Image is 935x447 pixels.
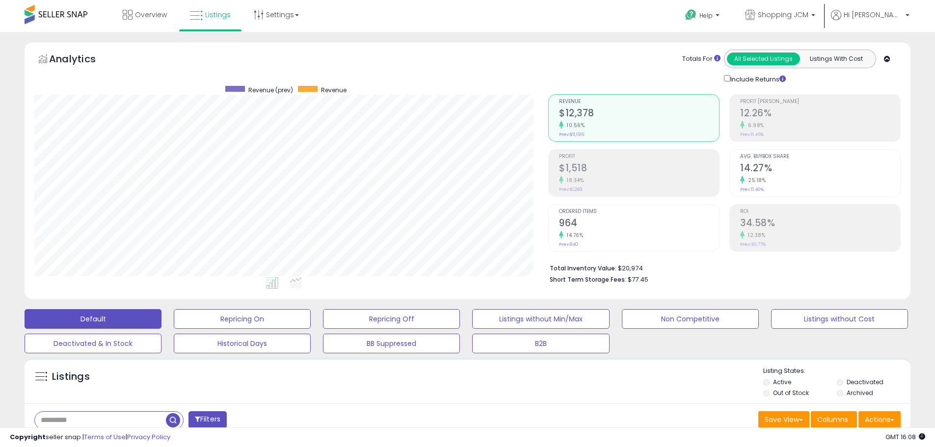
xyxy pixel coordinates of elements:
[559,131,584,137] small: Prev: $11,196
[559,241,578,247] small: Prev: 840
[817,415,848,424] span: Columns
[745,232,765,239] small: 12.38%
[682,54,721,64] div: Totals For
[559,154,719,159] span: Profit
[84,432,126,442] a: Terms of Use
[717,73,798,84] div: Include Returns
[740,186,764,192] small: Prev: 11.40%
[885,432,925,442] span: 2025-08-15 16:08 GMT
[10,432,46,442] strong: Copyright
[727,53,800,65] button: All Selected Listings
[52,370,90,384] h5: Listings
[323,309,460,329] button: Repricing Off
[10,433,170,442] div: seller snap | |
[550,275,626,284] b: Short Term Storage Fees:
[740,99,900,105] span: Profit [PERSON_NAME]
[188,411,227,428] button: Filters
[847,378,883,386] label: Deactivated
[740,162,900,176] h2: 14.27%
[740,241,766,247] small: Prev: 30.77%
[800,53,873,65] button: Listings With Cost
[740,209,900,214] span: ROI
[174,309,311,329] button: Repricing On
[321,86,347,94] span: Revenue
[740,154,900,159] span: Avg. Buybox Share
[740,217,900,231] h2: 34.58%
[135,10,167,20] span: Overview
[174,334,311,353] button: Historical Days
[563,177,584,184] small: 18.34%
[771,309,908,329] button: Listings without Cost
[844,10,903,20] span: Hi [PERSON_NAME]
[740,107,900,121] h2: 12.26%
[559,107,719,121] h2: $12,378
[758,411,809,428] button: Save View
[559,99,719,105] span: Revenue
[699,11,713,20] span: Help
[550,262,893,273] li: $20,974
[563,122,585,129] small: 10.56%
[811,411,857,428] button: Columns
[628,275,648,284] span: $77.45
[831,10,909,32] a: Hi [PERSON_NAME]
[622,309,759,329] button: Non Competitive
[677,1,729,32] a: Help
[758,10,808,20] span: Shopping JCM
[550,264,616,272] b: Total Inventory Value:
[763,367,910,376] p: Listing States:
[472,334,609,353] button: B2B
[559,209,719,214] span: Ordered Items
[745,122,764,129] small: 6.98%
[559,162,719,176] h2: $1,518
[559,217,719,231] h2: 964
[685,9,697,21] i: Get Help
[127,432,170,442] a: Privacy Policy
[559,186,583,192] small: Prev: $1,283
[49,52,115,68] h5: Analytics
[773,389,809,397] label: Out of Stock
[472,309,609,329] button: Listings without Min/Max
[773,378,791,386] label: Active
[745,177,766,184] small: 25.18%
[248,86,293,94] span: Revenue (prev)
[740,131,764,137] small: Prev: 11.46%
[25,309,161,329] button: Default
[563,232,583,239] small: 14.76%
[323,334,460,353] button: BB Suppressed
[858,411,901,428] button: Actions
[25,334,161,353] button: Deactivated & In Stock
[847,389,873,397] label: Archived
[205,10,231,20] span: Listings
